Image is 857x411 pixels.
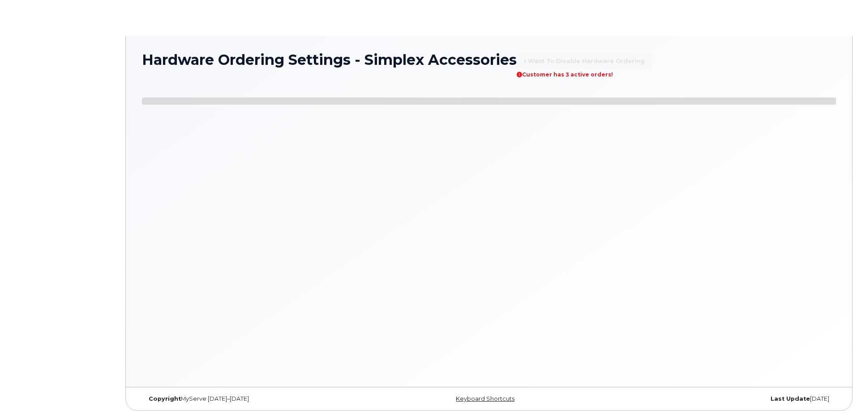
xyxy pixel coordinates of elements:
[142,395,373,403] div: MyServe [DATE]–[DATE]
[517,72,652,77] div: Customer has 3 active orders!
[604,395,836,403] div: [DATE]
[142,52,836,82] h1: Hardware Ordering Settings - Simplex Accessories
[149,395,181,402] strong: Copyright
[771,395,810,402] strong: Last Update
[456,395,514,402] a: Keyboard Shortcuts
